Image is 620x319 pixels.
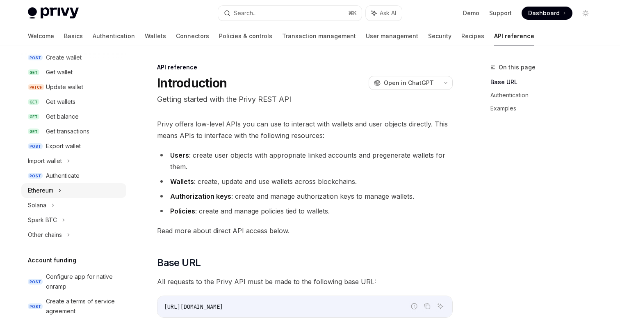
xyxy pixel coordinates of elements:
div: Import wallet [28,156,62,166]
a: GETGet balance [21,109,126,124]
div: Export wallet [46,141,81,151]
strong: Authorization keys [170,192,231,200]
a: Policies & controls [219,26,272,46]
strong: Policies [170,207,195,215]
h5: Account funding [28,255,76,265]
button: Open in ChatGPT [369,76,439,90]
div: Authenticate [46,171,80,181]
button: Ask AI [435,301,446,312]
li: : create user objects with appropriate linked accounts and pregenerate wallets for them. [157,149,453,172]
span: POST [28,303,43,310]
strong: Users [170,151,189,159]
a: GETGet wallets [21,94,126,109]
a: GETGet wallet [21,65,126,80]
span: GET [28,129,39,135]
p: Getting started with the Privy REST API [157,94,453,105]
div: Get transactions [46,126,89,136]
span: Dashboard [528,9,560,17]
button: Ask AI [366,6,402,21]
a: API reference [494,26,534,46]
a: Authentication [93,26,135,46]
span: GET [28,69,39,76]
span: GET [28,99,39,105]
span: Read more about direct API access below. [157,225,453,236]
a: GETGet transactions [21,124,126,139]
div: Create a terms of service agreement [46,296,121,316]
div: Solana [28,200,46,210]
a: PATCHUpdate wallet [21,80,126,94]
a: POSTExport wallet [21,139,126,154]
a: Base URL [490,76,599,89]
span: POST [28,279,43,285]
span: On this page [499,62,536,72]
div: Search... [234,8,257,18]
li: : create, update and use wallets across blockchains. [157,176,453,187]
a: Basics [64,26,83,46]
span: GET [28,114,39,120]
span: ⌘ K [348,10,357,16]
div: Spark BTC [28,215,57,225]
span: POST [28,143,43,149]
li: : create and manage authorization keys to manage wallets. [157,190,453,202]
a: Wallets [145,26,166,46]
a: Examples [490,102,599,115]
a: Welcome [28,26,54,46]
span: Ask AI [380,9,396,17]
span: POST [28,173,43,179]
a: POSTConfigure app for native onramp [21,269,126,294]
a: Dashboard [522,7,572,20]
a: User management [366,26,418,46]
a: Support [489,9,512,17]
img: light logo [28,7,79,19]
span: PATCH [28,84,44,90]
button: Toggle dark mode [579,7,592,20]
button: Copy the contents from the code block [422,301,433,312]
div: Get wallets [46,97,75,107]
strong: Wallets [170,177,194,186]
span: [URL][DOMAIN_NAME] [164,303,223,310]
span: Privy offers low-level APIs you can use to interact with wallets and user objects directly. This ... [157,118,453,141]
a: Recipes [461,26,484,46]
a: POSTAuthenticate [21,168,126,183]
span: All requests to the Privy API must be made to the following base URL: [157,276,453,287]
div: Get wallet [46,67,73,77]
span: Base URL [157,256,201,269]
a: Connectors [176,26,209,46]
div: Configure app for native onramp [46,272,121,291]
div: Update wallet [46,82,83,92]
button: Search...⌘K [218,6,362,21]
div: Ethereum [28,186,53,195]
div: API reference [157,63,453,71]
span: Open in ChatGPT [384,79,434,87]
a: Authentication [490,89,599,102]
a: Demo [463,9,479,17]
div: Get balance [46,112,79,122]
a: Transaction management [282,26,356,46]
li: : create and manage policies tied to wallets. [157,205,453,217]
div: Other chains [28,230,62,240]
a: Security [428,26,451,46]
a: POSTCreate a terms of service agreement [21,294,126,319]
h1: Introduction [157,76,227,90]
button: Report incorrect code [409,301,419,312]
